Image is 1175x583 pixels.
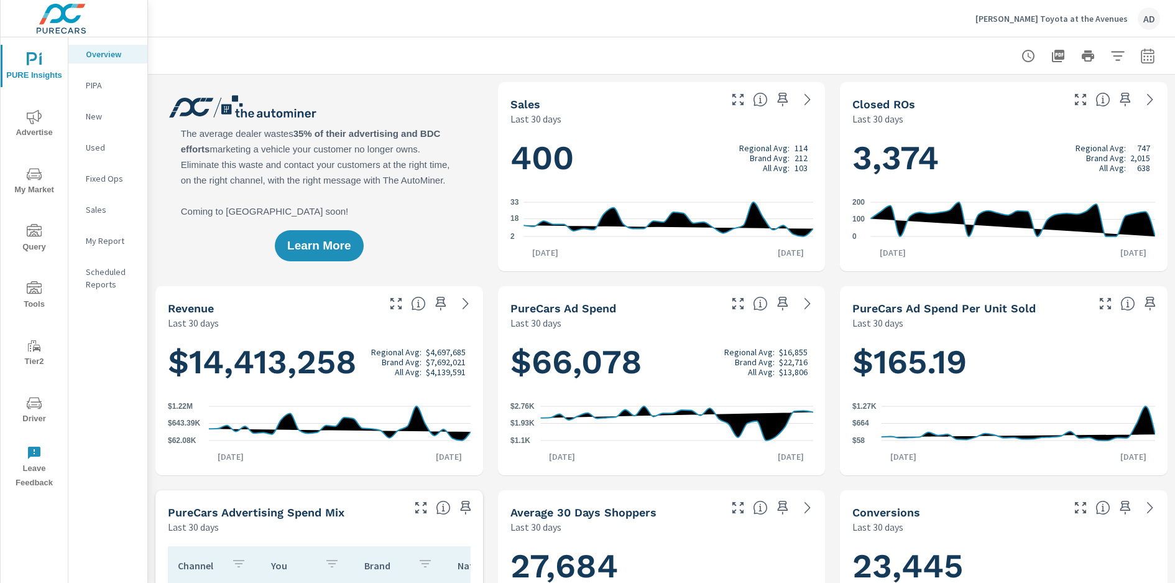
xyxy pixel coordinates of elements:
p: $4,139,591 [426,367,466,377]
button: "Export Report to PDF" [1046,44,1071,68]
span: Save this to your personalized report [1115,498,1135,518]
span: Driver [4,396,64,426]
text: 0 [852,232,857,241]
span: This table looks at how you compare to the amount of budget you spend per channel as opposed to y... [436,500,451,515]
h1: $14,413,258 [168,341,471,383]
p: PIPA [86,79,137,91]
span: Save this to your personalized report [1115,90,1135,110]
p: 747 [1137,143,1150,153]
h5: Closed ROs [852,98,915,111]
h1: $66,078 [510,341,813,383]
p: $4,697,685 [426,347,466,357]
text: $1.27K [852,402,877,411]
h5: Average 30 Days Shoppers [510,506,657,519]
p: [DATE] [871,246,915,259]
p: [DATE] [769,450,813,463]
p: New [86,110,137,123]
span: PURE Insights [4,52,64,83]
p: All Avg: [763,163,790,173]
p: $16,855 [779,347,808,357]
text: 2 [510,232,515,241]
button: Make Fullscreen [1095,294,1115,314]
button: Print Report [1076,44,1100,68]
p: Brand Avg: [382,357,422,367]
p: Brand Avg: [750,153,790,163]
p: All Avg: [1099,163,1126,173]
p: My Report [86,235,137,247]
p: 212 [795,153,808,163]
text: 100 [852,215,865,224]
text: $62.08K [168,436,196,445]
p: Channel [178,559,221,572]
button: Select Date Range [1135,44,1160,68]
p: [DATE] [427,450,471,463]
p: Brand [364,559,408,572]
p: Regional Avg: [1076,143,1126,153]
button: Learn More [275,230,363,261]
p: Used [86,141,137,154]
span: Number of vehicles sold by the dealership over the selected date range. [Source: This data is sou... [753,92,768,107]
h5: PureCars Ad Spend Per Unit Sold [852,302,1036,315]
h1: 400 [510,137,813,179]
p: $7,692,021 [426,357,466,367]
p: [DATE] [540,450,584,463]
div: Scheduled Reports [68,263,147,294]
p: 638 [1137,163,1150,173]
p: Scheduled Reports [86,266,137,291]
text: $664 [852,419,869,428]
p: 2,015 [1130,153,1150,163]
h1: $165.19 [852,341,1155,383]
a: See more details in report [798,90,818,110]
p: 103 [795,163,808,173]
p: You [271,559,315,572]
span: Total sales revenue over the selected date range. [Source: This data is sourced from the dealer’s... [411,296,426,311]
p: [DATE] [882,450,925,463]
a: See more details in report [456,294,476,314]
p: Last 30 days [852,315,903,330]
div: Fixed Ops [68,169,147,188]
button: Make Fullscreen [728,498,748,518]
p: Brand Avg: [1086,153,1126,163]
p: Regional Avg: [371,347,422,357]
a: See more details in report [798,498,818,518]
p: Regional Avg: [724,347,775,357]
span: Save this to your personalized report [431,294,451,314]
h5: PureCars Ad Spend [510,302,616,315]
p: Last 30 days [510,520,561,534]
span: The number of dealer-specified goals completed by a visitor. [Source: This data is provided by th... [1095,500,1110,515]
div: New [68,107,147,126]
p: Last 30 days [168,315,219,330]
span: Save this to your personalized report [456,498,476,518]
div: nav menu [1,37,68,495]
div: My Report [68,231,147,250]
p: Sales [86,203,137,216]
div: Overview [68,45,147,63]
text: $58 [852,436,865,445]
p: Overview [86,48,137,60]
text: $1.22M [168,402,193,411]
text: 33 [510,198,519,207]
span: Number of Repair Orders Closed by the selected dealership group over the selected time range. [So... [1095,92,1110,107]
h5: Revenue [168,302,214,315]
span: Average cost of advertising per each vehicle sold at the dealer over the selected date range. The... [1120,296,1135,311]
span: Save this to your personalized report [773,90,793,110]
button: Make Fullscreen [386,294,406,314]
span: Total cost of media for all PureCars channels for the selected dealership group over the selected... [753,296,768,311]
div: PIPA [68,76,147,95]
p: Last 30 days [852,111,903,126]
p: 114 [795,143,808,153]
p: Last 30 days [168,520,219,534]
p: Last 30 days [510,315,561,330]
span: A rolling 30 day total of daily Shoppers on the dealership website, averaged over the selected da... [753,500,768,515]
p: [PERSON_NAME] Toyota at the Avenues [975,13,1128,24]
p: Last 30 days [852,520,903,534]
div: Used [68,138,147,157]
button: Make Fullscreen [1071,90,1090,110]
p: Regional Avg: [739,143,790,153]
text: 18 [510,215,519,223]
text: $2.76K [510,402,535,411]
p: [DATE] [1112,246,1155,259]
p: [DATE] [769,246,813,259]
p: National [458,559,501,572]
button: Make Fullscreen [411,498,431,518]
